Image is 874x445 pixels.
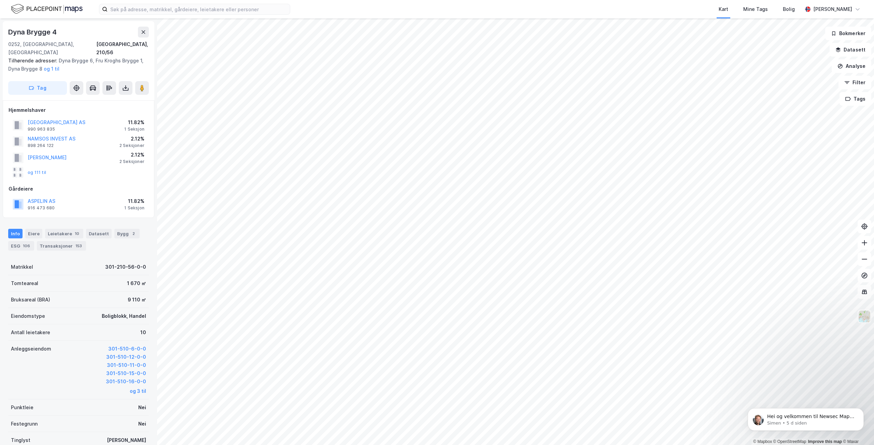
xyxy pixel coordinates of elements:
[114,229,140,238] div: Bygg
[8,57,143,73] div: Dyna Brygge 6, Fru Kroghs Brygge 1, Dyna Brygge 8
[813,5,852,13] div: [PERSON_NAME]
[9,185,149,193] div: Gårdeiere
[119,143,144,148] div: 2 Seksjoner
[11,403,33,412] div: Punktleie
[840,92,871,106] button: Tags
[773,439,806,444] a: OpenStreetMap
[28,143,54,148] div: 898 264 122
[86,229,112,238] div: Datasett
[11,263,33,271] div: Matrikkel
[11,345,51,353] div: Anleggseiendom
[108,4,290,14] input: Søk på adresse, matrikkel, gårdeiere, leietakere eller personer
[8,40,96,57] div: 0252, [GEOGRAPHIC_DATA], [GEOGRAPHIC_DATA]
[106,369,146,377] button: 301-510-15-0-0
[119,159,144,164] div: 2 Seksjoner
[737,394,874,442] iframe: Intercom notifications melding
[124,118,144,127] div: 11.82%
[11,420,38,428] div: Festegrunn
[127,279,146,287] div: 1 670 ㎡
[8,229,23,238] div: Info
[9,106,149,114] div: Hjemmelshaver
[138,420,146,428] div: Nei
[11,312,45,320] div: Eiendomstype
[119,151,144,159] div: 2.12%
[138,403,146,412] div: Nei
[753,439,772,444] a: Mapbox
[128,296,146,304] div: 9 110 ㎡
[130,387,146,395] button: og 3 til
[8,241,34,251] div: ESG
[124,205,144,211] div: 1 Seksjon
[74,242,83,249] div: 153
[858,310,871,323] img: Z
[37,241,86,251] div: Transaksjoner
[28,205,55,211] div: 916 473 680
[45,229,83,238] div: Leietakere
[11,296,50,304] div: Bruksareal (BRA)
[25,229,42,238] div: Eiere
[838,76,871,89] button: Filter
[719,5,728,13] div: Kart
[808,439,842,444] a: Improve this map
[11,3,83,15] img: logo.f888ab2527a4732fd821a326f86c7f29.svg
[743,5,768,13] div: Mine Tags
[8,58,59,63] span: Tilhørende adresser:
[11,436,30,444] div: Tinglyst
[830,43,871,57] button: Datasett
[107,361,146,369] button: 301-510-11-0-0
[22,242,31,249] div: 106
[106,377,146,386] button: 301-510-16-0-0
[11,279,38,287] div: Tomteareal
[106,353,146,361] button: 301-510-12-0-0
[108,345,146,353] button: 301-510-6-0-0
[96,40,149,57] div: [GEOGRAPHIC_DATA], 210/56
[124,127,144,132] div: 1 Seksjon
[140,328,146,337] div: 10
[11,328,50,337] div: Antall leietakere
[8,81,67,95] button: Tag
[105,263,146,271] div: 301-210-56-0-0
[102,312,146,320] div: Boligblokk, Handel
[825,27,871,40] button: Bokmerker
[832,59,871,73] button: Analyse
[119,135,144,143] div: 2.12%
[73,230,81,237] div: 10
[124,197,144,205] div: 11.82%
[8,27,58,38] div: Dyna Brygge 4
[130,230,137,237] div: 2
[28,127,55,132] div: 990 963 835
[783,5,795,13] div: Bolig
[107,436,146,444] div: [PERSON_NAME]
